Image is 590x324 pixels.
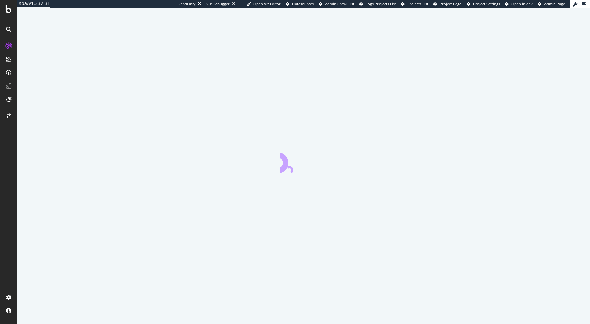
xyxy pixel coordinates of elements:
[178,1,196,7] div: ReadOnly:
[538,1,565,7] a: Admin Page
[319,1,354,7] a: Admin Crawl List
[280,149,328,173] div: animation
[544,1,565,6] span: Admin Page
[359,1,396,7] a: Logs Projects List
[440,1,461,6] span: Project Page
[247,1,281,7] a: Open Viz Editor
[433,1,461,7] a: Project Page
[286,1,314,7] a: Datasources
[407,1,428,6] span: Projects List
[253,1,281,6] span: Open Viz Editor
[292,1,314,6] span: Datasources
[467,1,500,7] a: Project Settings
[401,1,428,7] a: Projects List
[325,1,354,6] span: Admin Crawl List
[473,1,500,6] span: Project Settings
[505,1,533,7] a: Open in dev
[206,1,231,7] div: Viz Debugger:
[366,1,396,6] span: Logs Projects List
[511,1,533,6] span: Open in dev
